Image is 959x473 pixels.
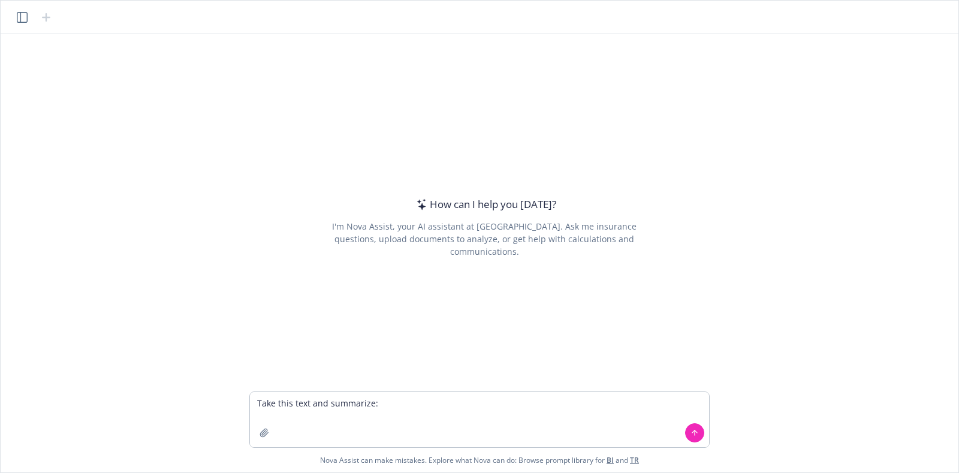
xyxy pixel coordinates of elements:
div: How can I help you [DATE]? [413,197,556,212]
span: Nova Assist can make mistakes. Explore what Nova can do: Browse prompt library for and [320,448,639,472]
a: BI [607,455,614,465]
textarea: Take this text and summarize: [250,392,709,447]
div: I'm Nova Assist, your AI assistant at [GEOGRAPHIC_DATA]. Ask me insurance questions, upload docum... [315,220,653,258]
a: TR [630,455,639,465]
